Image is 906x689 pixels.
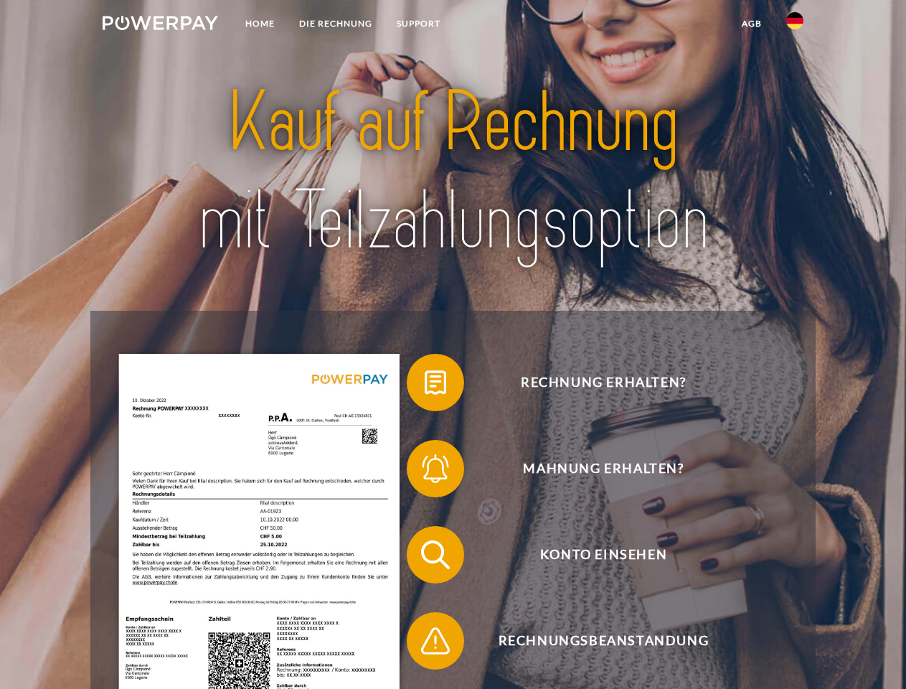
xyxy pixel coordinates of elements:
img: de [786,12,803,29]
img: qb_warning.svg [417,623,453,659]
span: Mahnung erhalten? [428,440,779,497]
span: Konto einsehen [428,526,779,583]
button: Konto einsehen [407,526,780,583]
img: qb_bell.svg [417,451,453,487]
img: logo-powerpay-white.svg [103,16,218,30]
span: Rechnung erhalten? [428,354,779,411]
img: qb_bill.svg [417,365,453,400]
button: Rechnungsbeanstandung [407,612,780,670]
img: qb_search.svg [417,537,453,573]
a: SUPPORT [384,11,453,37]
img: title-powerpay_de.svg [137,69,769,275]
a: DIE RECHNUNG [287,11,384,37]
button: Mahnung erhalten? [407,440,780,497]
button: Rechnung erhalten? [407,354,780,411]
a: agb [730,11,774,37]
a: Home [233,11,287,37]
span: Rechnungsbeanstandung [428,612,779,670]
